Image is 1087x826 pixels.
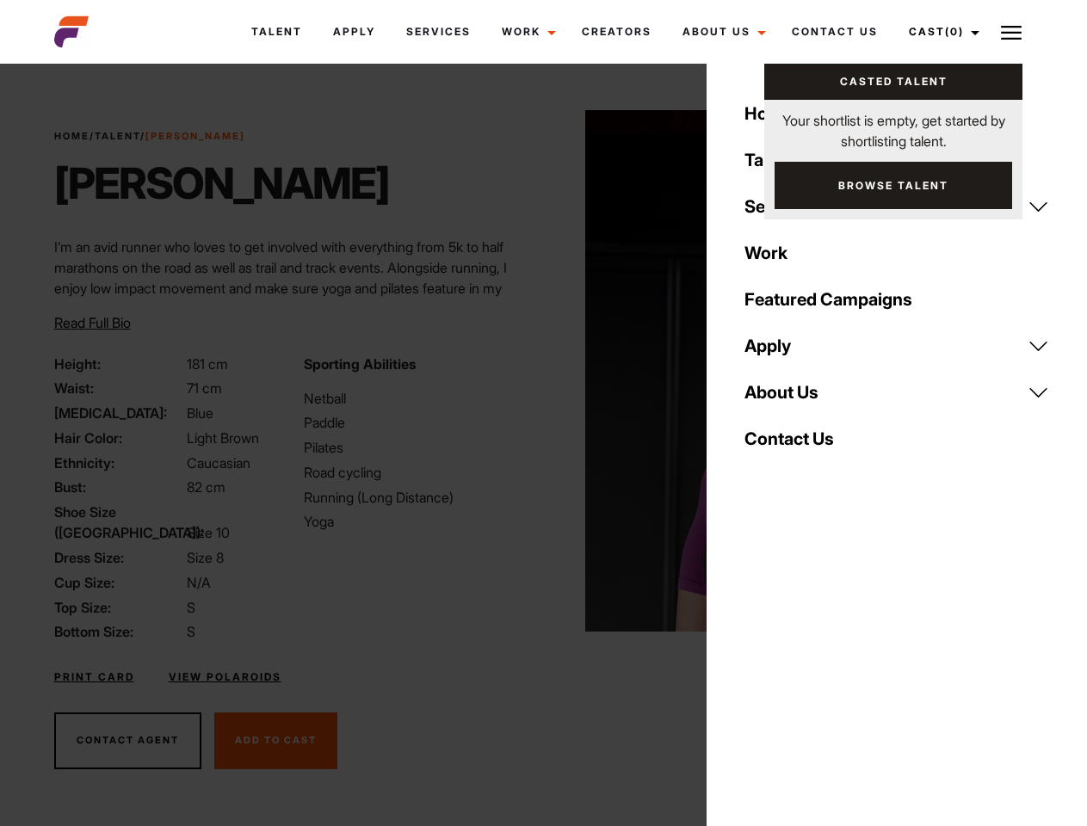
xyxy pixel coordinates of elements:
[318,9,391,55] a: Apply
[187,379,222,397] span: 71 cm
[764,100,1022,151] p: Your shortlist is empty, get started by shortlisting talent.
[145,130,245,142] strong: [PERSON_NAME]
[187,454,250,472] span: Caucasian
[187,623,195,640] span: S
[734,183,1059,230] a: Services
[187,574,211,591] span: N/A
[304,388,533,409] li: Netball
[775,162,1012,209] a: Browse Talent
[236,9,318,55] a: Talent
[893,9,990,55] a: Cast(0)
[187,524,230,541] span: Size 10
[304,487,533,508] li: Running (Long Distance)
[187,549,224,566] span: Size 8
[54,477,183,497] span: Bust:
[54,354,183,374] span: Height:
[304,355,416,373] strong: Sporting Abilities
[1001,22,1022,43] img: Burger icon
[486,9,566,55] a: Work
[95,130,140,142] a: Talent
[54,621,183,642] span: Bottom Size:
[54,547,183,568] span: Dress Size:
[54,314,131,331] span: Read Full Bio
[734,230,1059,276] a: Work
[54,597,183,618] span: Top Size:
[214,712,337,769] button: Add To Cast
[187,404,213,422] span: Blue
[734,323,1059,369] a: Apply
[187,478,225,496] span: 82 cm
[734,416,1059,462] a: Contact Us
[187,355,228,373] span: 181 cm
[54,15,89,49] img: cropped-aefm-brand-fav-22-square.png
[566,9,667,55] a: Creators
[54,669,134,685] a: Print Card
[945,25,964,38] span: (0)
[764,64,1022,100] a: Casted Talent
[54,129,245,144] span: / /
[54,378,183,398] span: Waist:
[776,9,893,55] a: Contact Us
[734,276,1059,323] a: Featured Campaigns
[54,712,201,769] button: Contact Agent
[54,312,131,333] button: Read Full Bio
[304,511,533,532] li: Yoga
[54,157,389,209] h1: [PERSON_NAME]
[54,453,183,473] span: Ethnicity:
[54,428,183,448] span: Hair Color:
[667,9,776,55] a: About Us
[734,369,1059,416] a: About Us
[187,429,259,447] span: Light Brown
[235,734,317,746] span: Add To Cast
[734,90,1059,137] a: Home
[187,599,195,616] span: S
[169,669,281,685] a: View Polaroids
[304,412,533,433] li: Paddle
[54,502,183,543] span: Shoe Size ([GEOGRAPHIC_DATA]):
[304,462,533,483] li: Road cycling
[54,403,183,423] span: [MEDICAL_DATA]:
[304,437,533,458] li: Pilates
[734,137,1059,183] a: Talent
[54,572,183,593] span: Cup Size:
[54,130,90,142] a: Home
[391,9,486,55] a: Services
[54,237,534,340] p: I’m an avid runner who loves to get involved with everything from 5k to half marathons on the roa...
